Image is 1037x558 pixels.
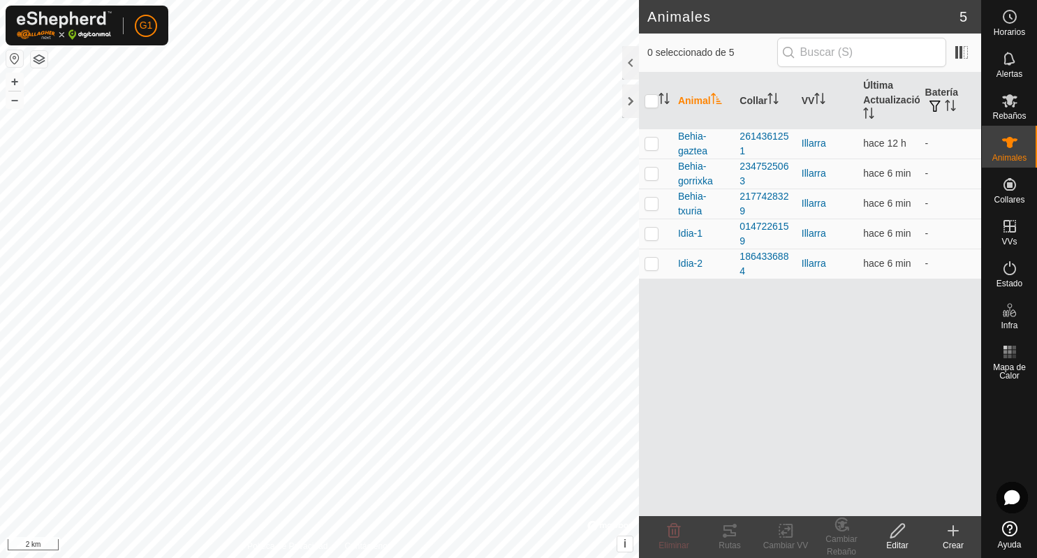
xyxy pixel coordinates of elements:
span: Collares [994,196,1024,204]
span: Animales [992,154,1027,162]
span: i [624,538,626,550]
input: Buscar (S) [777,38,946,67]
span: Behia-gaztea [678,129,728,159]
td: - [920,189,981,219]
span: Eliminar [659,541,689,550]
span: 13 ago 2025, 8:35 [863,258,911,269]
span: 13 ago 2025, 8:35 [863,228,911,239]
span: Behia-gorrixka [678,159,728,189]
div: 2347525063 [740,159,790,189]
p-sorticon: Activar para ordenar [863,110,874,121]
a: Illarra [802,258,826,269]
td: - [920,219,981,249]
div: 1864336884 [740,249,790,279]
span: VVs [1001,237,1017,246]
div: 2614361251 [740,129,790,159]
span: Estado [996,279,1022,288]
p-sorticon: Activar para ordenar [945,102,956,113]
div: Crear [925,539,981,552]
a: Política de Privacidad [247,540,328,552]
button: i [617,536,633,552]
button: Capas del Mapa [31,51,47,68]
span: Alertas [996,70,1022,78]
span: 0 seleccionado de 5 [647,45,777,60]
p-sorticon: Activar para ordenar [659,95,670,106]
button: – [6,91,23,108]
p-sorticon: Activar para ordenar [767,95,779,106]
span: 13 ago 2025, 8:35 [863,168,911,179]
span: Rebaños [992,112,1026,120]
div: 2177428329 [740,189,790,219]
span: Horarios [994,28,1025,36]
th: Última Actualización [858,73,919,129]
div: Cambiar Rebaño [814,533,869,558]
th: VV [796,73,858,129]
a: Illarra [802,198,826,209]
span: G1 [140,18,153,33]
div: Editar [869,539,925,552]
button: Restablecer Mapa [6,50,23,67]
a: Illarra [802,138,826,149]
div: Cambiar VV [758,539,814,552]
span: Infra [1001,321,1017,330]
a: Ayuda [982,515,1037,555]
img: Logo Gallagher [17,11,112,40]
td: - [920,159,981,189]
p-sorticon: Activar para ordenar [814,95,825,106]
td: - [920,129,981,159]
td: - [920,249,981,279]
span: Idia-2 [678,256,703,271]
th: Collar [734,73,795,129]
span: Mapa de Calor [985,363,1034,380]
div: 0147226159 [740,219,790,249]
span: Ayuda [998,541,1022,549]
span: 12 ago 2025, 20:05 [863,138,906,149]
th: Batería [920,73,981,129]
span: Idia-1 [678,226,703,241]
span: 13 ago 2025, 8:35 [863,198,911,209]
a: Contáctenos [344,540,391,552]
h2: Animales [647,8,959,25]
a: Illarra [802,228,826,239]
p-sorticon: Activar para ordenar [711,95,722,106]
span: 5 [959,6,967,27]
th: Animal [672,73,734,129]
span: Behia-txuria [678,189,728,219]
button: + [6,73,23,90]
a: Illarra [802,168,826,179]
div: Rutas [702,539,758,552]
